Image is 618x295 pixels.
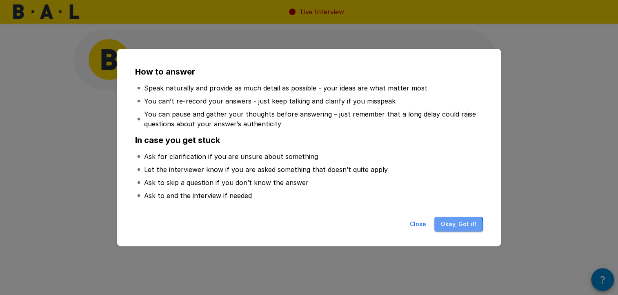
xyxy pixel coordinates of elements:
[144,178,309,187] p: Ask to skip a question if you don’t know the answer
[144,165,388,174] p: Let the interviewer know if you are asked something that doesn’t quite apply
[434,217,483,232] button: Okay, Got it!
[405,217,431,232] button: Close
[135,67,195,77] b: How to answer
[144,109,481,129] p: You can pause and gather your thoughts before answering – just remember that a long delay could r...
[144,83,427,93] p: Speak naturally and provide as much detail as possible - your ideas are what matter most
[144,152,318,161] p: Ask for clarification if you are unsure about something
[135,135,220,145] b: In case you get stuck
[144,191,252,200] p: Ask to end the interview if needed
[144,96,396,106] p: You can’t re-record your answers - just keep talking and clarify if you misspeak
